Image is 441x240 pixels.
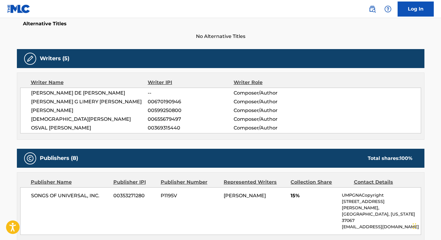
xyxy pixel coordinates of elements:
[31,89,148,97] span: [PERSON_NAME] DE [PERSON_NAME]
[161,179,219,186] div: Publisher Number
[148,89,233,97] span: --
[384,5,392,13] img: help
[40,155,78,162] h5: Publishers (8)
[398,2,434,17] a: Log In
[148,98,233,105] span: 00670190946
[31,107,148,114] span: [PERSON_NAME]
[31,179,109,186] div: Publisher Name
[17,33,424,40] span: No Alternative Titles
[31,192,109,199] span: SONGS OF UNIVERSAL, INC.
[7,5,30,13] img: MLC Logo
[342,198,421,211] p: [STREET_ADDRESS][PERSON_NAME],
[31,116,148,123] span: [DEMOGRAPHIC_DATA][PERSON_NAME]
[369,5,376,13] img: search
[291,179,349,186] div: Collection Share
[382,3,394,15] div: Help
[291,192,337,199] span: 15%
[27,155,34,162] img: Publishers
[234,107,312,114] span: Composer/Author
[40,55,69,62] h5: Writers (5)
[400,155,412,161] span: 100 %
[31,79,148,86] div: Writer Name
[234,124,312,132] span: Composer/Author
[366,3,378,15] a: Public Search
[354,179,412,186] div: Contact Details
[411,211,441,240] div: Widget de chat
[234,98,312,105] span: Composer/Author
[27,55,34,62] img: Writers
[148,79,234,86] div: Writer IPI
[148,116,233,123] span: 00655679497
[368,155,412,162] div: Total shares:
[31,98,148,105] span: [PERSON_NAME] G LIMERY [PERSON_NAME]
[148,107,233,114] span: 00599250800
[113,179,156,186] div: Publisher IPI
[234,116,312,123] span: Composer/Author
[411,211,441,240] iframe: Chat Widget
[342,192,421,198] p: UMPGNACopyright
[234,89,312,97] span: Composer/Author
[224,179,286,186] div: Represented Writers
[224,193,266,198] span: [PERSON_NAME]
[342,224,421,230] p: [EMAIL_ADDRESS][DOMAIN_NAME]
[413,217,416,235] div: Arrastar
[148,124,233,132] span: 00369315440
[234,79,312,86] div: Writer Role
[342,211,421,224] p: [GEOGRAPHIC_DATA], [US_STATE] 37067
[31,124,148,132] span: OSVAL [PERSON_NAME]
[113,192,156,199] span: 00353271280
[23,21,418,27] h5: Alternative Titles
[161,192,219,199] span: P1195V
